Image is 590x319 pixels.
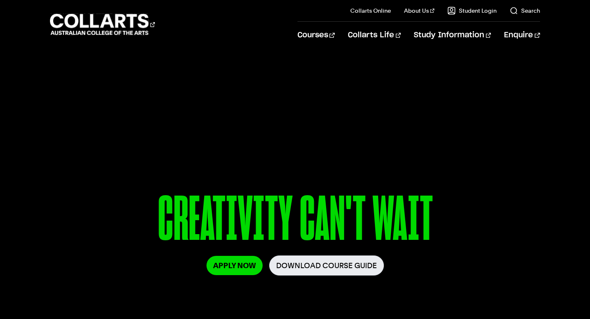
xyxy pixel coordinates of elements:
a: Collarts Life [348,22,401,49]
p: CREATIVITY CAN'T WAIT [50,188,540,255]
a: Download Course Guide [269,255,384,276]
a: Apply Now [206,256,263,275]
div: Go to homepage [50,13,155,36]
a: Student Login [447,7,497,15]
a: Enquire [504,22,540,49]
a: Study Information [414,22,491,49]
a: Courses [297,22,335,49]
a: Search [510,7,540,15]
a: About Us [404,7,434,15]
a: Collarts Online [350,7,391,15]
